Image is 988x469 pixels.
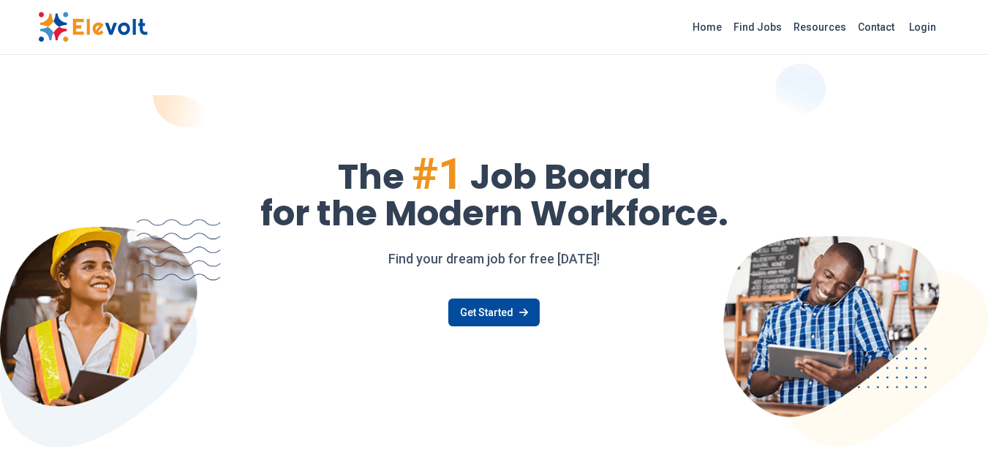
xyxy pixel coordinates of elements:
a: Get Started [448,299,540,326]
a: Login [900,12,945,42]
span: #1 [412,148,463,200]
p: Find your dream job for free [DATE]! [38,249,951,269]
a: Home [687,15,728,39]
img: Elevolt [38,12,148,42]
a: Resources [788,15,852,39]
a: Contact [852,15,900,39]
a: Find Jobs [728,15,788,39]
h1: The Job Board for the Modern Workforce. [38,152,951,231]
